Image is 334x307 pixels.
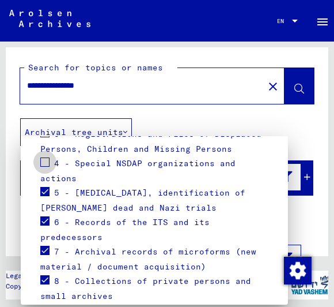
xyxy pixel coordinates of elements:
[40,217,210,243] span: 6 - Records of the ITS and its predecessors
[284,257,312,284] img: Change consent
[40,158,236,184] span: 4 - Special NSDAP organizations and actions
[40,276,251,302] span: 8 - Collections of private persons and small archives
[40,188,245,214] span: 5 - [MEDICAL_DATA], identification of [PERSON_NAME] dead and Nazi trials
[40,246,256,272] span: 7 - Archival records of microforms (new material / document acquisition)
[283,256,311,284] div: Change consent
